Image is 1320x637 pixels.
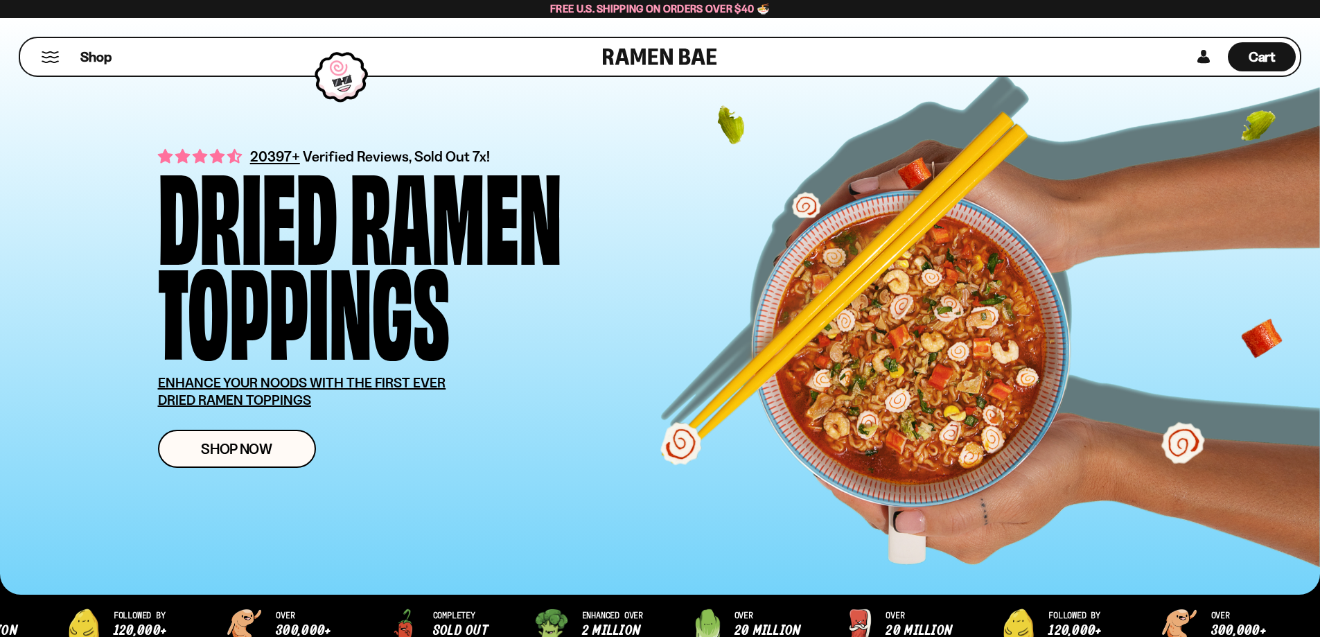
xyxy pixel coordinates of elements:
[350,164,562,259] div: Ramen
[80,42,112,71] a: Shop
[550,2,770,15] span: Free U.S. Shipping on Orders over $40 🍜
[80,48,112,67] span: Shop
[1228,38,1296,76] div: Cart
[41,51,60,63] button: Mobile Menu Trigger
[158,164,337,259] div: Dried
[158,374,446,408] u: ENHANCE YOUR NOODS WITH THE FIRST EVER DRIED RAMEN TOPPINGS
[1249,49,1276,65] span: Cart
[158,259,450,354] div: Toppings
[158,430,316,468] a: Shop Now
[201,442,272,456] span: Shop Now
